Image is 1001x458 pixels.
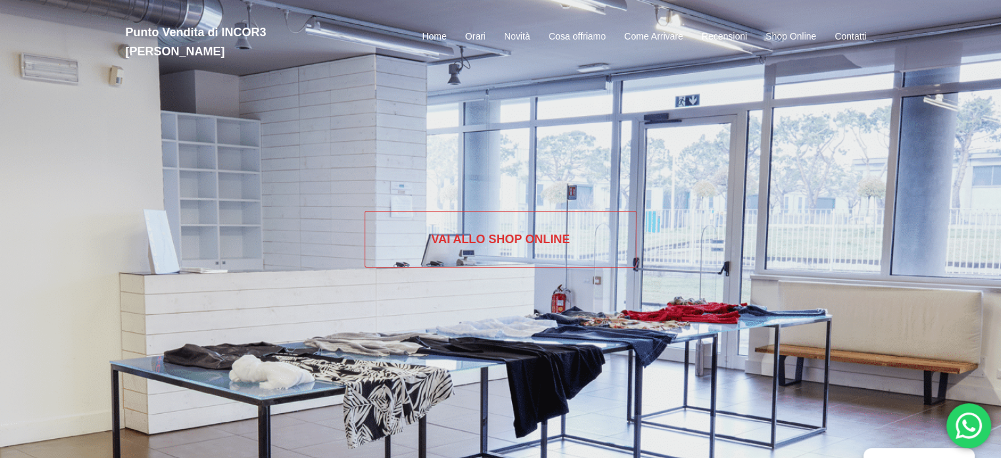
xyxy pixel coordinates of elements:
[765,29,816,45] a: Shop Online
[702,29,747,45] a: Recensioni
[946,403,991,448] div: 'Hai
[624,29,682,45] a: Come Arrivare
[504,29,530,45] a: Novità
[365,211,636,268] a: Vai allo SHOP ONLINE
[549,29,606,45] a: Cosa offriamo
[126,23,363,61] h2: Punto Vendita di INCOR3 [PERSON_NAME]
[422,29,446,45] a: Home
[834,29,866,45] a: Contatti
[465,29,486,45] a: Orari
